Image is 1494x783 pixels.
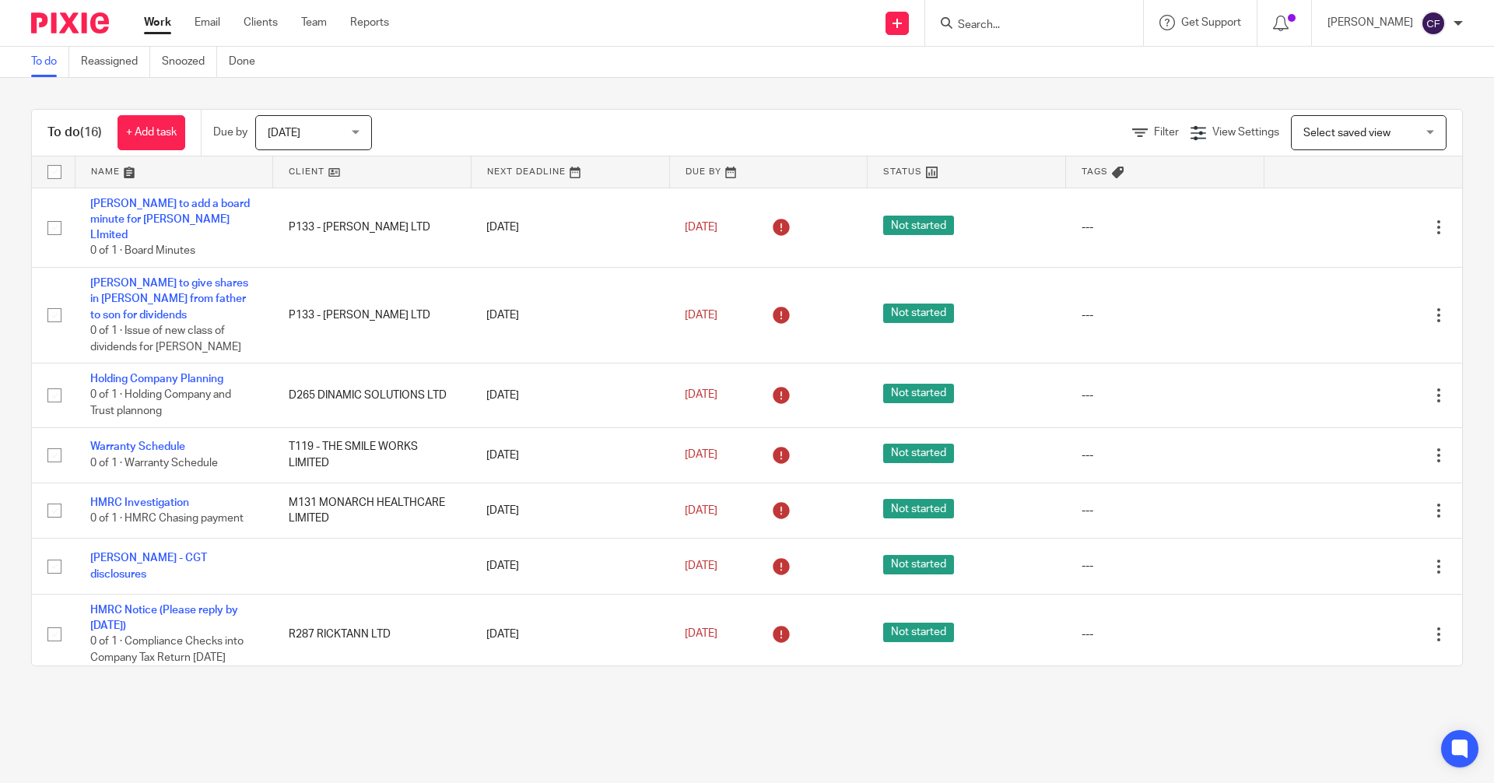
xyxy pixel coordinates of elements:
[90,374,223,384] a: Holding Company Planning
[1082,167,1108,176] span: Tags
[117,115,185,150] a: + Add task
[685,505,717,516] span: [DATE]
[81,47,150,77] a: Reassigned
[350,15,389,30] a: Reports
[31,12,109,33] img: Pixie
[1082,627,1249,642] div: ---
[1212,127,1279,138] span: View Settings
[273,594,472,674] td: R287 RICKTANN LTD
[685,222,717,233] span: [DATE]
[162,47,217,77] a: Snoozed
[273,427,472,483] td: T119 - THE SMILE WORKS LIMITED
[144,15,171,30] a: Work
[195,15,220,30] a: Email
[273,483,472,539] td: M131 MONARCH HEALTHCARE LIMITED
[90,513,244,524] span: 0 of 1 · HMRC Chasing payment
[1082,219,1249,235] div: ---
[471,268,669,363] td: [DATE]
[90,198,250,241] a: [PERSON_NAME] to add a board minute for [PERSON_NAME] LImited
[31,47,69,77] a: To do
[883,304,954,323] span: Not started
[471,539,669,594] td: [DATE]
[273,268,472,363] td: P133 - [PERSON_NAME] LTD
[273,363,472,427] td: D265 DINAMIC SOLUTIONS LTD
[471,483,669,539] td: [DATE]
[90,441,185,452] a: Warranty Schedule
[80,126,102,139] span: (16)
[956,19,1096,33] input: Search
[471,427,669,483] td: [DATE]
[471,188,669,268] td: [DATE]
[685,310,717,321] span: [DATE]
[1327,15,1413,30] p: [PERSON_NAME]
[1082,503,1249,518] div: ---
[1181,17,1241,28] span: Get Support
[1082,448,1249,463] div: ---
[471,363,669,427] td: [DATE]
[90,325,241,353] span: 0 of 1 · Issue of new class of dividends for [PERSON_NAME]
[90,637,244,664] span: 0 of 1 · Compliance Checks into Company Tax Return [DATE]
[883,444,954,463] span: Not started
[301,15,327,30] a: Team
[1082,558,1249,574] div: ---
[47,125,102,141] h1: To do
[1082,388,1249,403] div: ---
[268,128,300,139] span: [DATE]
[471,594,669,674] td: [DATE]
[244,15,278,30] a: Clients
[685,560,717,571] span: [DATE]
[883,384,954,403] span: Not started
[90,246,195,257] span: 0 of 1 · Board Minutes
[685,390,717,401] span: [DATE]
[1421,11,1446,36] img: svg%3E
[1154,127,1179,138] span: Filter
[213,125,247,140] p: Due by
[90,458,218,469] span: 0 of 1 · Warranty Schedule
[273,188,472,268] td: P133 - [PERSON_NAME] LTD
[883,555,954,574] span: Not started
[883,623,954,642] span: Not started
[685,450,717,461] span: [DATE]
[883,499,954,518] span: Not started
[1082,307,1249,323] div: ---
[883,216,954,235] span: Not started
[90,278,248,321] a: [PERSON_NAME] to give shares in [PERSON_NAME] from father to son for dividends
[685,629,717,640] span: [DATE]
[1303,128,1391,139] span: Select saved view
[90,605,238,631] a: HMRC Notice (Please reply by [DATE])
[90,553,207,579] a: [PERSON_NAME] - CGT disclosures
[90,390,231,417] span: 0 of 1 · Holding Company and Trust plannong
[90,497,189,508] a: HMRC Investigation
[229,47,267,77] a: Done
